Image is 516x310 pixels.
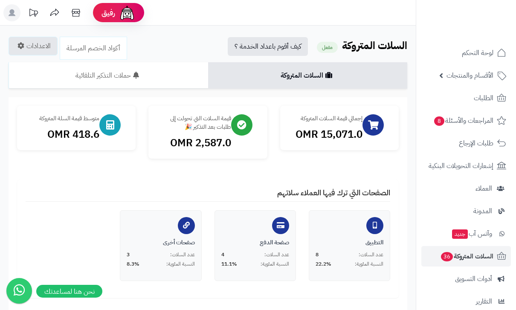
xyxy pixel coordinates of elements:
[289,127,362,142] div: 15,071.0 OMR
[421,110,511,131] a: المراجعات والأسئلة8
[127,238,194,247] div: صفحات أخرى
[264,251,289,258] span: عدد السلات:
[342,38,407,53] b: السلات المتروكة
[359,251,383,258] span: عدد السلات:
[462,47,493,59] span: لوحة التحكم
[26,114,99,123] div: متوسط قيمة السلة المتروكة
[421,88,511,108] a: الطلبات
[127,261,139,268] span: 8.3%
[421,156,511,176] a: إشعارات التحويلات البنكية
[316,238,383,247] div: التطبيق
[166,261,195,268] span: النسبة المئوية:
[355,261,383,268] span: النسبة المئوية:
[261,261,289,268] span: النسبة المئوية:
[316,251,319,258] span: 8
[421,133,511,154] a: طلبات الإرجاع
[157,136,231,150] div: 2,587.0 OMR
[101,8,115,18] span: رفيق
[459,137,493,149] span: طلبات الإرجاع
[170,251,195,258] span: عدد السلات:
[475,183,492,194] span: العملاء
[440,250,493,262] span: السلات المتروكة
[228,37,308,56] a: كيف أقوم باعداد الخدمة ؟
[208,62,408,89] a: السلات المتروكة
[421,269,511,289] a: أدوات التسويق
[26,188,390,202] h4: الصفحات التي ترك فيها العملاء سلاتهم
[421,246,511,267] a: السلات المتروكة36
[316,261,331,268] span: 22.2%
[119,4,136,21] img: ai-face.png
[451,228,492,240] span: وآتس آب
[26,127,99,142] div: 418.6 OMR
[9,62,208,89] a: حملات التذكير التلقائية
[476,296,492,307] span: التقارير
[433,115,493,127] span: المراجعات والأسئلة
[60,37,127,60] a: أكواد الخصم المرسلة
[421,223,511,244] a: وآتس آبجديد
[434,116,444,126] span: 8
[474,92,493,104] span: الطلبات
[317,42,338,53] small: مفعل
[221,238,289,247] div: صفحة الدفع
[421,43,511,63] a: لوحة التحكم
[421,201,511,221] a: المدونة
[429,160,493,172] span: إشعارات التحويلات البنكية
[446,70,493,81] span: الأقسام والمنتجات
[452,229,468,239] span: جديد
[455,273,492,285] span: أدوات التسويق
[221,251,224,258] span: 4
[441,252,453,261] span: 36
[289,114,362,123] div: إجمالي قيمة السلات المتروكة
[127,251,130,258] span: 3
[421,178,511,199] a: العملاء
[473,205,492,217] span: المدونة
[157,114,231,131] div: قيمة السلات التي تحولت إلى طلبات بعد التذكير 🎉
[9,37,58,55] a: الاعدادات
[23,4,44,23] a: تحديثات المنصة
[221,261,237,268] span: 11.1%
